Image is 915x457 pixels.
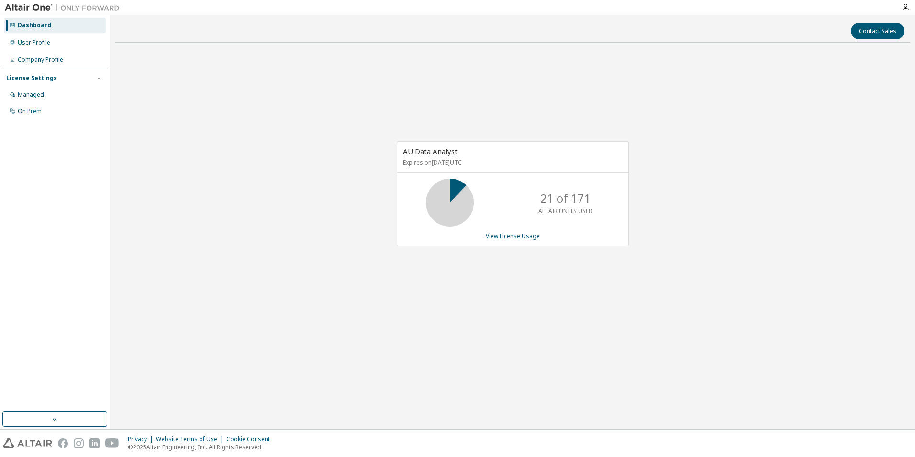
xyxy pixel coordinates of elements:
[486,232,540,240] a: View License Usage
[538,207,593,215] p: ALTAIR UNITS USED
[18,56,63,64] div: Company Profile
[18,22,51,29] div: Dashboard
[105,438,119,448] img: youtube.svg
[58,438,68,448] img: facebook.svg
[18,91,44,99] div: Managed
[18,39,50,46] div: User Profile
[3,438,52,448] img: altair_logo.svg
[128,435,156,443] div: Privacy
[5,3,124,12] img: Altair One
[89,438,100,448] img: linkedin.svg
[540,190,591,206] p: 21 of 171
[403,147,457,156] span: AU Data Analyst
[226,435,276,443] div: Cookie Consent
[128,443,276,451] p: © 2025 Altair Engineering, Inc. All Rights Reserved.
[403,159,620,167] p: Expires on [DATE] UTC
[851,23,904,39] button: Contact Sales
[156,435,226,443] div: Website Terms of Use
[74,438,84,448] img: instagram.svg
[6,74,57,82] div: License Settings
[18,107,42,115] div: On Prem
